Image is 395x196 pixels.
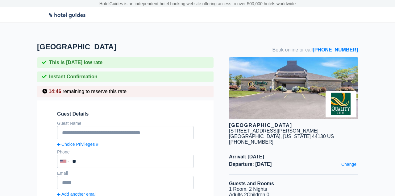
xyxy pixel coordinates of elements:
span: Departure: [DATE] [229,161,358,167]
label: Email [57,171,68,176]
span: 44130 [312,134,326,139]
a: [PHONE_NUMBER] [313,47,358,52]
li: 1 Room, 2 Nights [229,186,358,192]
span: remaining to reserve this rate [63,89,127,94]
img: hotel image [229,57,358,119]
span: Arrival: [DATE] [229,154,358,160]
div: [GEOGRAPHIC_DATA] [229,123,358,128]
div: Instant Confirmation [37,71,214,82]
span: US [327,134,334,139]
label: Phone [57,149,69,154]
img: Brand logo for Quality Inn Cleveland Airport [326,91,356,117]
span: [US_STATE] [283,134,310,139]
span: Guest Details [57,111,193,117]
div: United States: +1 [58,155,71,167]
img: Logo-Transparent.png [48,9,86,19]
label: Guest Name [57,121,81,126]
div: [PHONE_NUMBER] [229,139,358,145]
span: 14:46 [48,89,61,94]
span: Book online or call [272,47,358,53]
h1: [GEOGRAPHIC_DATA] [37,43,229,51]
div: [STREET_ADDRESS][PERSON_NAME] [229,128,318,134]
span: [GEOGRAPHIC_DATA], [229,134,282,139]
b: Guests and Rooms [229,181,274,186]
a: Change [340,160,358,168]
a: Choice Privileges # [57,142,193,147]
div: This is [DATE] low rate [37,57,214,68]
